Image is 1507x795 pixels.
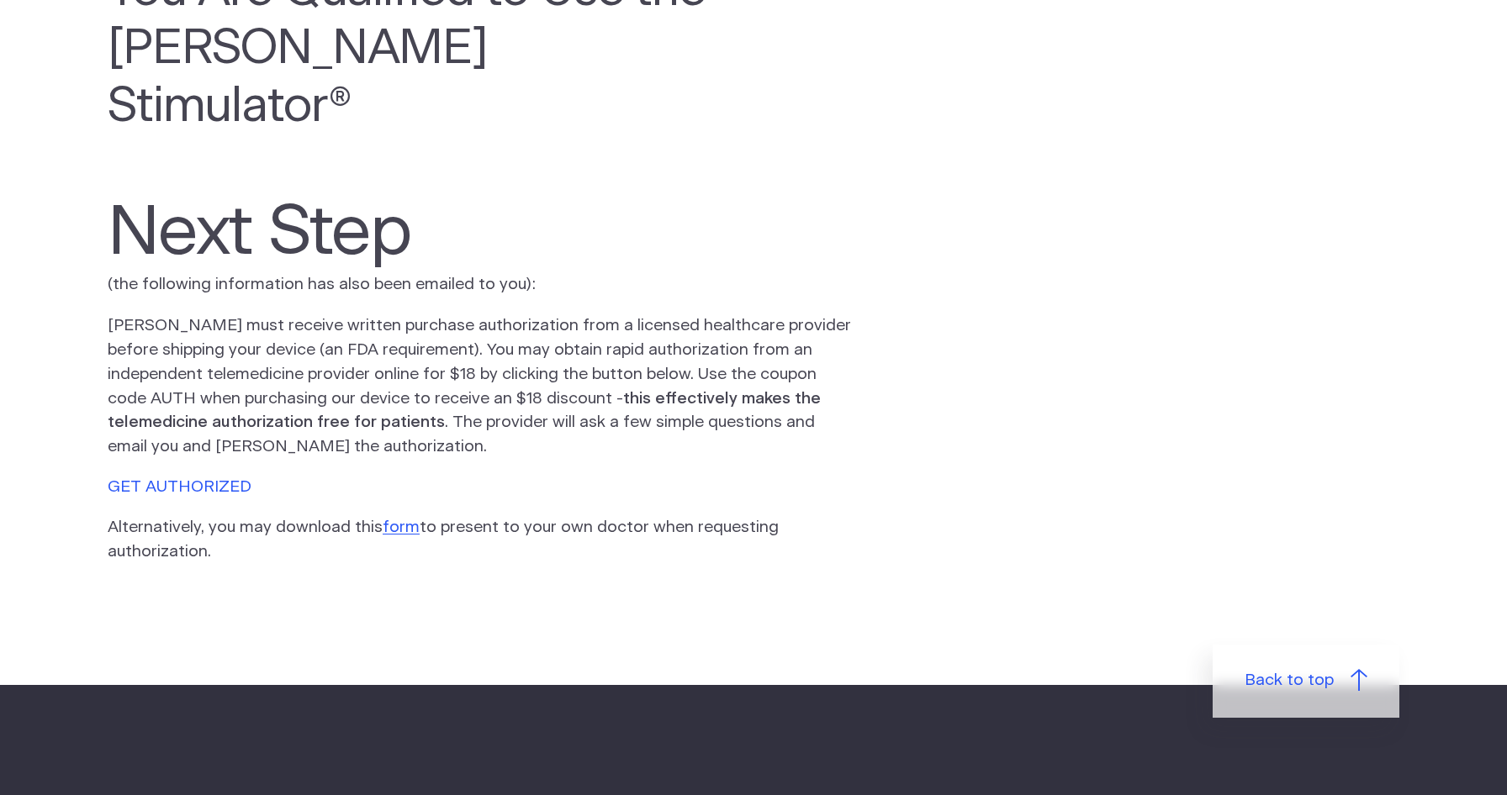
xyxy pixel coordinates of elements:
[383,519,420,535] a: form
[1245,669,1334,693] span: Back to top
[108,479,251,495] a: GET AUTHORIZED
[108,314,851,460] p: [PERSON_NAME] must receive written purchase authorization from a licensed healthcare provider bef...
[108,194,834,274] h1: Next Step
[1213,645,1399,717] a: Back to top
[108,516,851,565] p: Alternatively, you may download this to present to your own doctor when requesting authorization.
